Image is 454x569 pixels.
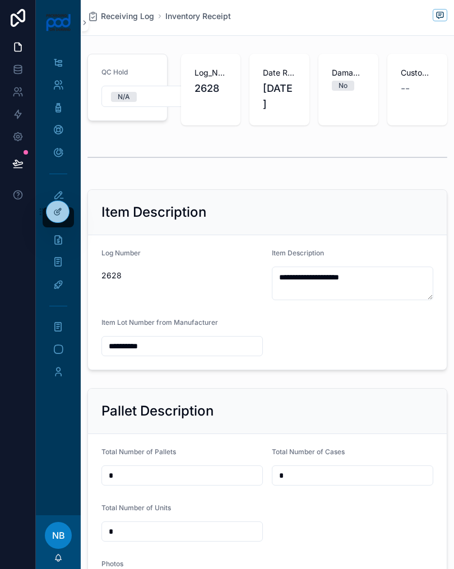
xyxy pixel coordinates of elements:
span: Total Number of Cases [272,447,345,456]
div: scrollable content [36,45,81,397]
span: Log Number [101,249,141,257]
span: Log_Number [194,67,228,78]
a: Inventory Receipt [165,11,231,22]
span: QC Hold [101,68,128,76]
span: Damages [332,67,365,78]
a: Receiving Log [87,11,154,22]
span: Total Number of Units [101,503,171,512]
span: Item Lot Number from Manufacturer [101,318,218,327]
span: [DATE] [263,81,296,112]
span: -- [401,81,410,96]
img: App logo [45,13,72,31]
h2: Pallet Description [101,402,214,420]
span: 2628 [101,270,263,281]
span: 2628 [194,81,228,96]
span: Date Received [263,67,296,78]
span: Item Description [272,249,324,257]
span: Photos [101,559,123,568]
h2: Item Description [101,203,206,221]
span: Receiving Log [101,11,154,22]
div: No [339,81,348,91]
span: Customer [401,67,434,78]
button: Select Button [101,86,200,107]
div: N/A [118,92,130,102]
span: Total Number of Pallets [101,447,176,456]
span: NB [52,529,65,542]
